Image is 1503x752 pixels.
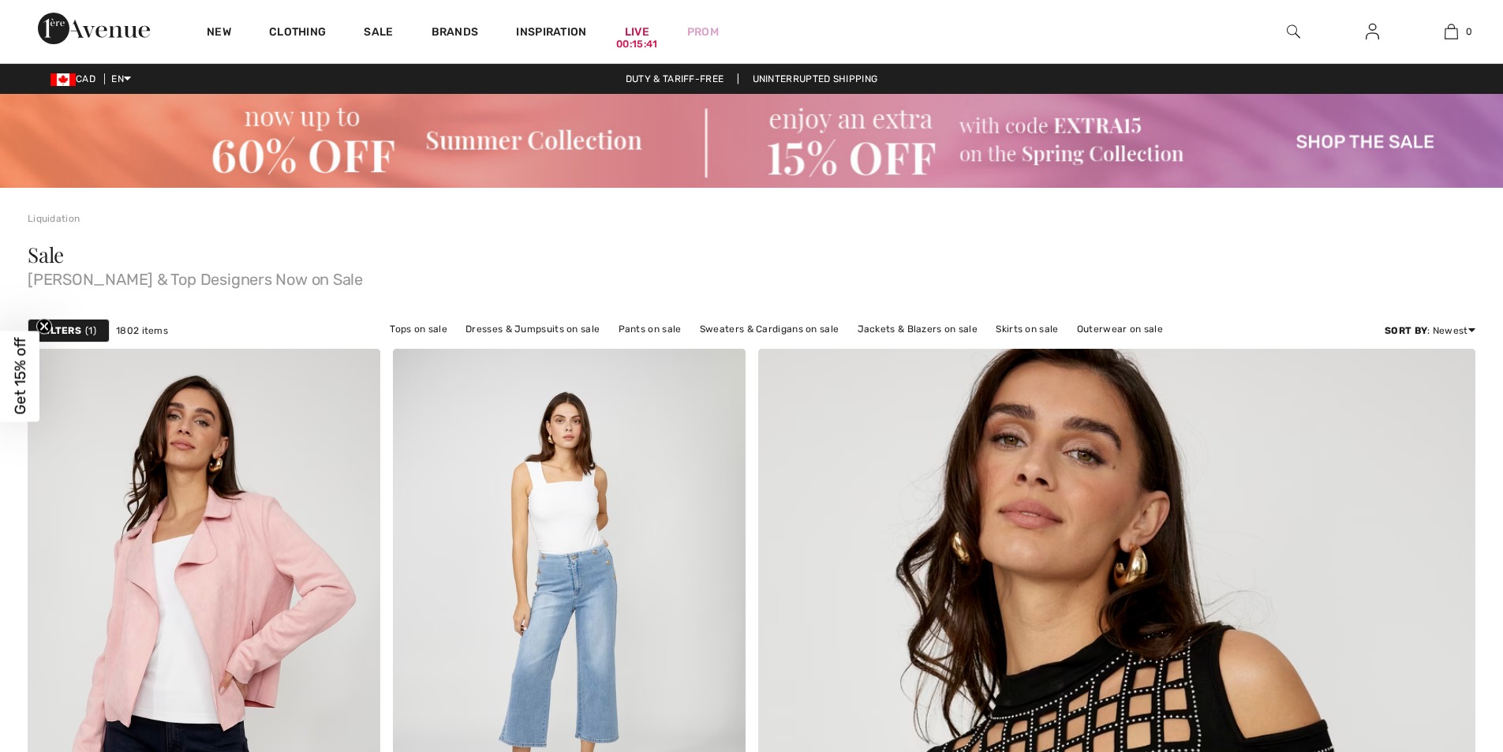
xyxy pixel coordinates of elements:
div: : Newest [1385,324,1475,338]
img: search the website [1287,22,1300,41]
span: EN [111,73,131,84]
a: Sale [364,25,393,42]
a: Skirts on sale [988,319,1066,339]
button: Close teaser [36,318,52,334]
img: 1ère Avenue [38,13,150,44]
img: My Bag [1445,22,1458,41]
span: Inspiration [516,25,586,42]
a: Dresses & Jumpsuits on sale [458,319,608,339]
img: My Info [1366,22,1379,41]
a: Clothing [269,25,326,42]
a: Outerwear on sale [1069,319,1171,339]
span: Sale [28,241,64,268]
a: Brands [432,25,479,42]
span: 1 [85,324,96,338]
a: Pants on sale [611,319,690,339]
a: Sign In [1353,22,1392,42]
a: Live00:15:41 [625,24,649,40]
iframe: Opens a widget where you can chat to one of our agents [1403,634,1487,673]
span: 1802 items [116,324,168,338]
a: 0 [1412,22,1490,41]
span: CAD [50,73,102,84]
a: Jackets & Blazers on sale [850,319,986,339]
span: [PERSON_NAME] & Top Designers Now on Sale [28,265,1475,287]
img: Canadian Dollar [50,73,76,86]
span: Get 15% off [11,338,29,415]
div: 00:15:41 [616,37,657,52]
strong: Sort By [1385,325,1427,336]
a: Liquidation [28,213,80,224]
span: 0 [1466,24,1472,39]
a: Tops on sale [382,319,455,339]
a: Sweaters & Cardigans on sale [692,319,847,339]
a: New [207,25,231,42]
a: Prom [687,24,719,40]
strong: Filters [41,324,81,338]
